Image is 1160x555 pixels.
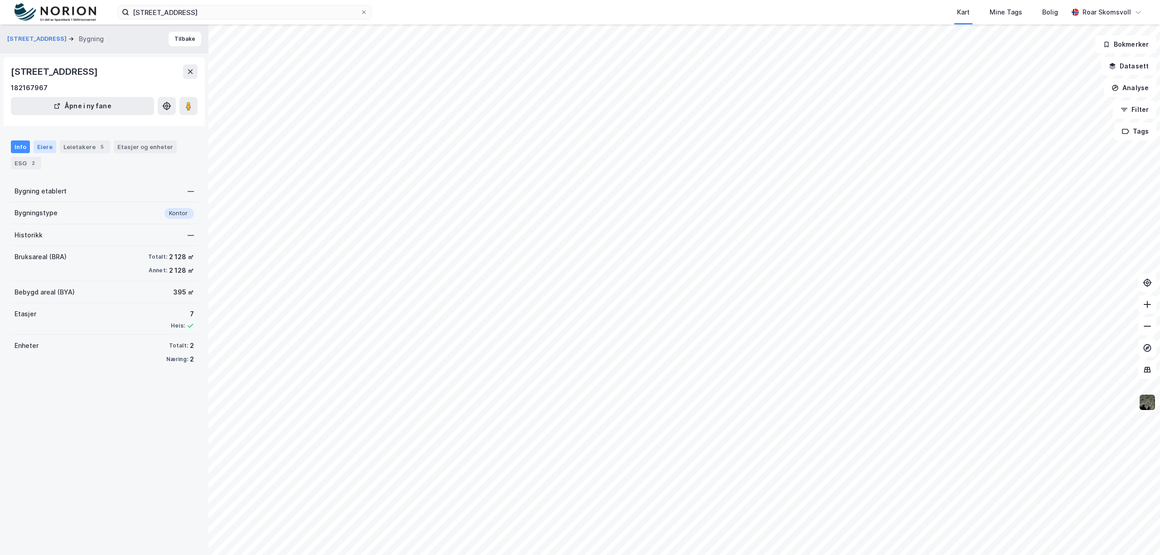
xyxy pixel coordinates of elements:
div: Bygning [79,34,104,44]
button: Bokmerker [1095,35,1156,53]
iframe: Chat Widget [1115,512,1160,555]
div: Eiere [34,140,56,153]
div: Bolig [1042,7,1058,18]
button: Tilbake [169,32,201,46]
div: Roar Skomsvoll [1083,7,1131,18]
div: Heis: [171,322,185,329]
div: Etasjer og enheter [117,143,173,151]
div: 2 128 ㎡ [169,251,194,262]
div: [STREET_ADDRESS] [11,64,100,79]
div: Info [11,140,30,153]
div: Bebygd areal (BYA) [14,287,75,298]
div: Kart [957,7,970,18]
div: 2 128 ㎡ [169,265,194,276]
input: Søk på adresse, matrikkel, gårdeiere, leietakere eller personer [129,5,360,19]
div: 2 [29,159,38,168]
div: 7 [171,309,194,319]
div: ESG [11,157,41,169]
div: Totalt: [148,253,167,261]
button: Tags [1114,122,1156,140]
div: Historikk [14,230,43,241]
button: Åpne i ny fane [11,97,154,115]
div: 5 [97,142,106,151]
div: Bygningstype [14,208,58,218]
div: 2 [190,340,194,351]
div: Mine Tags [990,7,1022,18]
div: Bygning etablert [14,186,67,197]
div: Enheter [14,340,39,351]
div: Næring: [166,356,188,363]
div: Etasjer [14,309,36,319]
img: norion-logo.80e7a08dc31c2e691866.png [14,3,96,22]
div: — [188,230,194,241]
button: Analyse [1104,79,1156,97]
div: 182167967 [11,82,48,93]
div: 395 ㎡ [173,287,194,298]
div: 2 [190,354,194,365]
img: 9k= [1139,394,1156,411]
button: Filter [1113,101,1156,119]
div: Annet: [149,267,167,274]
div: Leietakere [60,140,110,153]
div: Bruksareal (BRA) [14,251,67,262]
div: — [188,186,194,197]
button: [STREET_ADDRESS] [7,34,68,43]
div: Totalt: [169,342,188,349]
button: Datasett [1101,57,1156,75]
